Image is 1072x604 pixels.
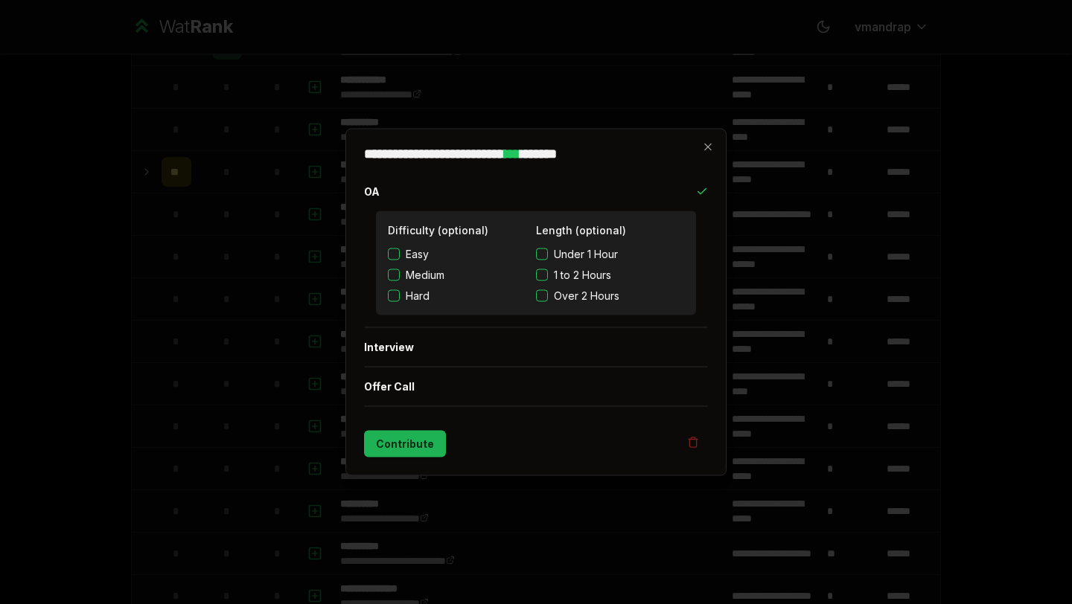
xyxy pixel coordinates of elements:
span: 1 to 2 Hours [554,268,611,283]
label: Difficulty (optional) [388,224,488,237]
span: Under 1 Hour [554,247,618,262]
span: Easy [406,247,429,262]
div: OA [364,211,708,327]
button: Under 1 Hour [536,248,548,260]
button: 1 to 2 Hours [536,269,548,281]
button: Over 2 Hours [536,290,548,302]
span: Hard [406,289,430,303]
button: Contribute [364,431,446,457]
button: Easy [388,248,400,260]
button: Medium [388,269,400,281]
span: Over 2 Hours [554,289,619,303]
button: OA [364,173,708,211]
label: Length (optional) [536,224,626,237]
button: Offer Call [364,367,708,406]
span: Medium [406,268,444,283]
button: Hard [388,290,400,302]
button: Interview [364,328,708,367]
